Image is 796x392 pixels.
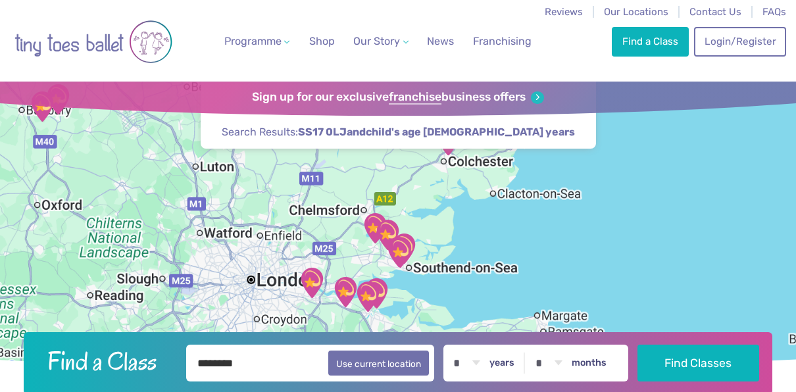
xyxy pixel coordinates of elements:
span: child's age [DEMOGRAPHIC_DATA] years [366,125,575,139]
button: Find Classes [637,345,759,381]
div: Stanway Lakelands Centre [432,124,464,157]
strong: and [298,126,575,138]
a: Our Locations [604,6,668,18]
label: months [572,357,607,369]
a: Login/Register [694,27,786,56]
img: tiny toes ballet [14,9,172,75]
div: The Gerald Miskin Memorial Hall [329,276,362,308]
span: Franchising [473,35,532,47]
div: The Stables [384,236,416,269]
div: The Mick Jagger Centre [295,266,328,299]
span: Shop [309,35,335,47]
span: SS17 0LJ [298,125,347,139]
a: Shop [304,28,340,55]
a: Find a Class [612,27,688,56]
span: News [427,35,454,47]
button: Use current location [328,351,429,376]
label: years [489,357,514,369]
a: Open this area in Google Maps (opens a new window) [3,357,47,374]
span: Programme [224,35,282,47]
a: Franchising [468,28,537,55]
img: Google [3,357,47,374]
strong: franchise [389,90,441,105]
h2: Find a Class [37,345,177,378]
a: Programme [219,28,295,55]
div: St Mary‘s island community centre [360,277,393,310]
span: Our Story [353,35,400,47]
div: St Nicholas church [351,280,384,313]
a: Our Story [348,28,414,55]
a: Reviews [545,6,583,18]
div: The Birches Scout Hut [371,218,404,251]
div: Saint Peter's Church Youth Hall [387,232,420,265]
a: Sign up for our exclusivefranchisebusiness offers [252,90,543,105]
a: News [422,28,459,55]
div: Runwell Village Hall [359,212,391,245]
a: Contact Us [689,6,741,18]
a: FAQs [762,6,786,18]
div: Newbottle & Charlton CofE school [26,90,59,123]
div: Leigh Community Centre [382,235,415,268]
